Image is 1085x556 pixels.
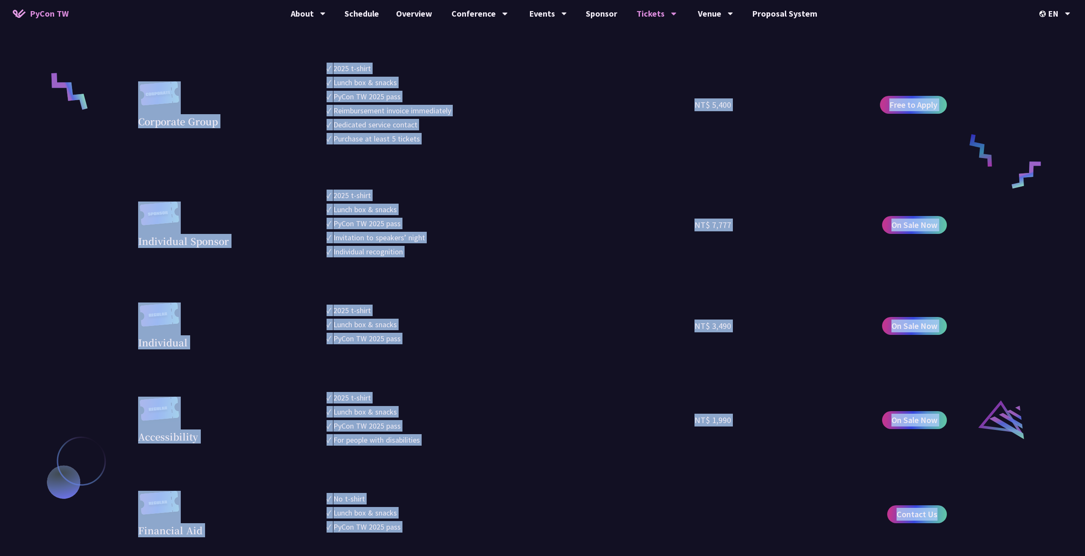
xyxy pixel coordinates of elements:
span: On Sale Now [891,414,937,426]
a: Free to Apply [880,96,947,114]
div: PyCon TW 2025 pass [333,420,401,432]
li: ✓ [327,63,695,74]
div: NT$ 1,990 [694,414,731,426]
li: ✓ [327,77,695,88]
div: PyCon TW 2025 pass [333,218,401,229]
div: Dedicated service contact [333,119,417,130]
li: ✓ [327,420,695,432]
a: Contact Us [887,505,947,523]
li: ✓ [327,204,695,215]
div: Lunch box & snacks [333,204,397,215]
img: regular.8f272d9.svg [138,491,181,524]
div: PyCon TW 2025 pass [333,333,401,344]
li: ✓ [327,232,695,243]
li: ✓ [327,521,695,533]
li: ✓ [327,218,695,229]
div: NT$ 7,777 [694,219,731,231]
div: Individual [138,335,188,349]
li: ✓ [327,406,695,418]
div: Corporate Group [138,114,218,128]
li: ✓ [327,507,695,519]
li: ✓ [327,434,695,446]
span: Free to Apply [889,98,937,111]
span: PyCon TW [30,7,69,20]
div: Financial Aid [138,523,203,537]
div: Reimbursement invoice immediately [333,105,451,116]
div: Individual Sponsor [138,234,229,248]
div: No t-shirt [333,493,365,504]
img: sponsor.43e6a3a.svg [138,202,181,234]
li: ✓ [327,493,695,504]
div: PyCon TW 2025 pass [333,521,401,533]
div: Lunch box & snacks [333,319,397,330]
div: Lunch box & snacks [333,77,397,88]
li: ✓ [327,319,695,330]
div: 2025 t-shirt [333,392,371,403]
img: Locale Icon [1039,11,1048,17]
a: On Sale Now [882,411,947,429]
div: NT$ 5,400 [694,98,731,111]
div: Individual recognition [333,246,403,257]
a: On Sale Now [882,216,947,234]
div: Accessibility [138,429,198,444]
li: ✓ [327,119,695,130]
li: ✓ [327,305,695,316]
div: 2025 t-shirt [333,305,371,316]
div: Lunch box & snacks [333,507,397,519]
li: ✓ [327,333,695,344]
div: Lunch box & snacks [333,406,397,418]
span: On Sale Now [891,320,937,332]
li: ✓ [327,105,695,116]
div: PyCon TW 2025 pass [333,91,401,102]
li: ✓ [327,246,695,257]
img: regular.8f272d9.svg [138,302,181,335]
div: Purchase at least 5 tickets [333,133,420,144]
li: ✓ [327,133,695,144]
li: ✓ [327,91,695,102]
li: ✓ [327,392,695,403]
li: ✓ [327,190,695,201]
a: PyCon TW [4,3,77,24]
div: 2025 t-shirt [333,190,371,201]
div: 2025 t-shirt [333,63,371,74]
span: On Sale Now [891,219,937,231]
div: For people with disabilities [333,434,420,446]
div: Invitation to speakers’ night [333,232,425,243]
div: NT$ 3,490 [694,320,731,332]
img: regular.8f272d9.svg [138,397,181,429]
img: corporate.a587c14.svg [138,81,181,114]
a: On Sale Now [882,317,947,335]
img: Home icon of PyCon TW 2025 [13,9,26,18]
span: Contact Us [897,508,937,521]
